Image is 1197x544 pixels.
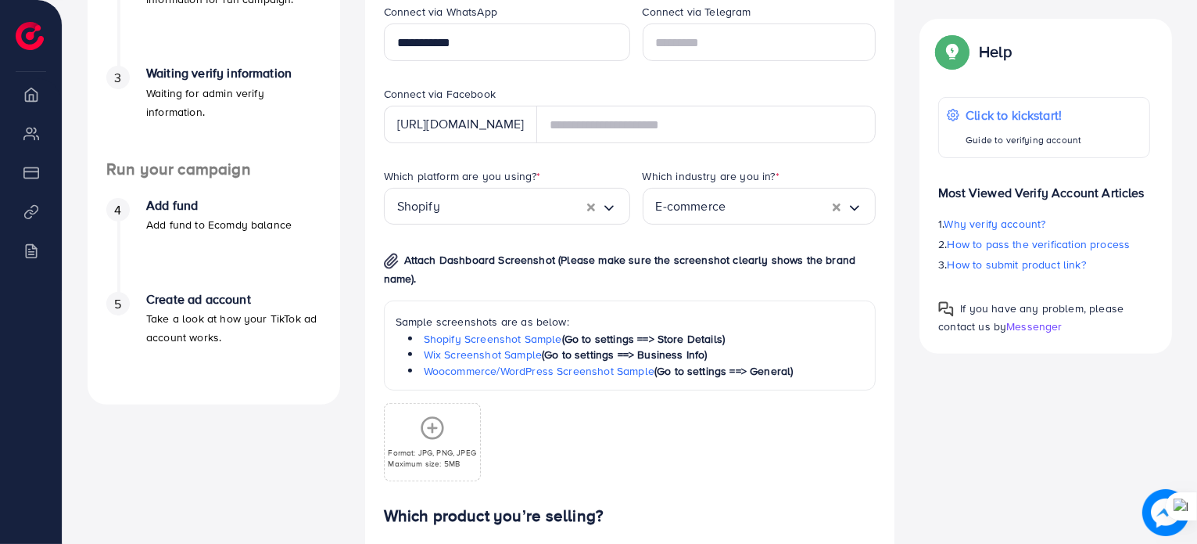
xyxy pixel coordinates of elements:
[388,458,476,469] p: Maximum size: 5MB
[388,447,476,458] p: Format: JPG, PNG, JPEG
[146,309,321,347] p: Take a look at how your TikTok ad account works.
[384,106,537,143] div: [URL][DOMAIN_NAME]
[726,194,833,218] input: Search for option
[424,331,562,347] a: Shopify Screenshot Sample
[88,160,340,179] h4: Run your campaign
[938,38,966,66] img: Popup guide
[146,198,292,213] h4: Add fund
[384,168,541,184] label: Which platform are you using?
[88,66,340,160] li: Waiting verify information
[938,255,1150,274] p: 3.
[396,312,865,331] p: Sample screenshots are as below:
[979,42,1012,61] p: Help
[384,86,496,102] label: Connect via Facebook
[966,106,1081,124] p: Click to kickstart!
[948,257,1086,272] span: How to submit product link?
[114,201,121,219] span: 4
[643,188,876,225] div: Search for option
[146,84,321,121] p: Waiting for admin verify information.
[562,331,725,347] span: (Go to settings ==> Store Details)
[440,194,587,218] input: Search for option
[654,363,793,379] span: (Go to settings ==> General)
[938,214,1150,233] p: 1.
[424,347,542,362] a: Wix Screenshot Sample
[384,4,497,20] label: Connect via WhatsApp
[1006,319,1062,334] span: Messenger
[948,236,1131,252] span: How to pass the verification process
[146,66,321,81] h4: Waiting verify information
[384,252,855,286] span: Attach Dashboard Screenshot (Please make sure the screenshot clearly shows the brand name).
[384,253,399,269] img: img
[938,171,1150,202] p: Most Viewed Verify Account Articles
[146,215,292,234] p: Add fund to Ecomdy balance
[643,4,751,20] label: Connect via Telegram
[938,235,1150,254] p: 2.
[114,69,121,87] span: 3
[833,197,840,215] button: Clear Selected
[88,292,340,386] li: Create ad account
[88,198,340,292] li: Add fund
[146,292,321,307] h4: Create ad account
[424,363,654,379] a: Woocommerce/WordPress Screenshot Sample
[1142,489,1189,536] img: image
[643,168,779,184] label: Which industry are you in?
[16,22,44,50] img: logo
[944,216,1046,232] span: Why verify account?
[114,295,121,313] span: 5
[542,347,707,362] span: (Go to settings ==> Business Info)
[397,194,440,218] span: Shopify
[938,301,1124,334] span: If you have any problem, please contact us by
[938,301,954,317] img: Popup guide
[384,506,876,526] h4: Which product you’re selling?
[384,188,630,225] div: Search for option
[966,131,1081,150] p: Guide to verifying account
[656,194,726,218] span: E-commerce
[587,197,595,215] button: Clear Selected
